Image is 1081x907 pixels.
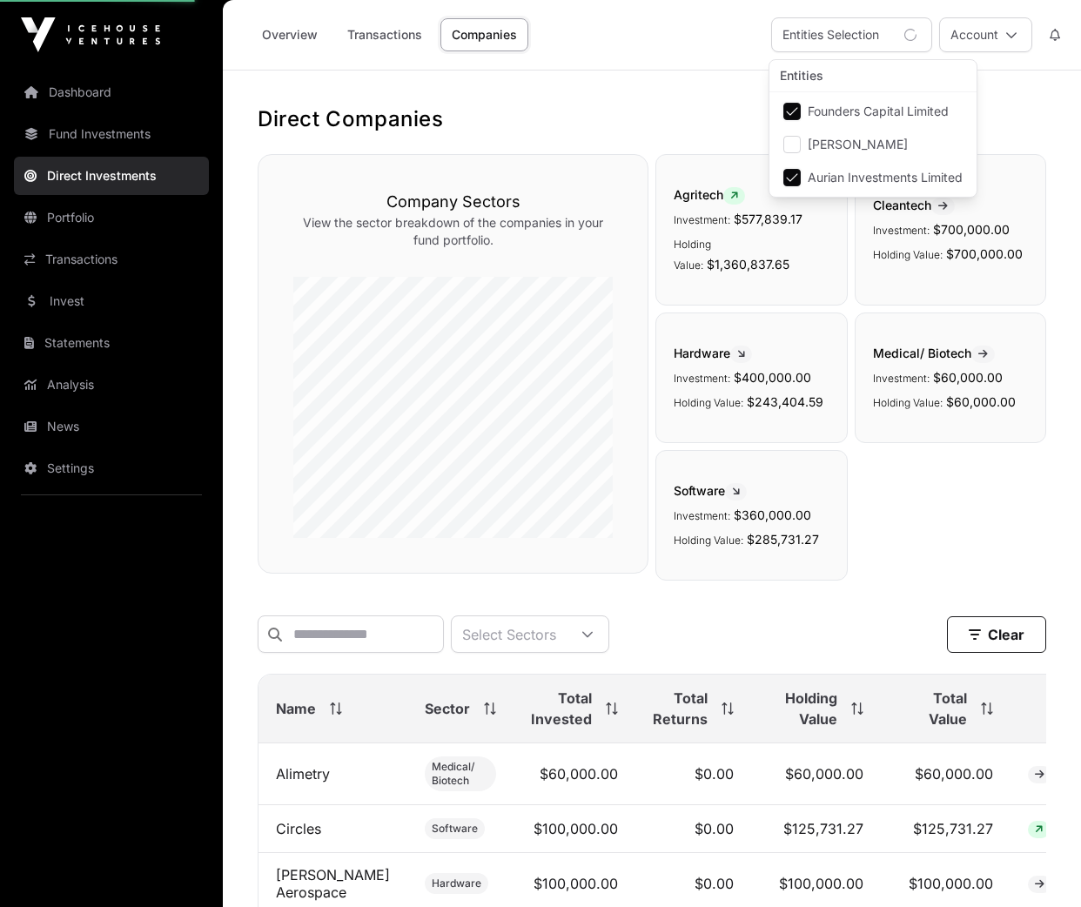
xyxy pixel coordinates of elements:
span: Holding Value: [674,238,711,272]
a: Dashboard [14,73,209,111]
button: Clear [947,616,1046,653]
span: Investment: [873,224,930,237]
a: Transactions [14,240,209,279]
span: Medical/ Biotech [432,760,489,788]
span: Total Value [898,688,967,729]
span: $60,000.00 [933,370,1003,385]
a: Portfolio [14,198,209,237]
span: $1,360,837.65 [707,257,789,272]
img: Icehouse Ventures Logo [21,17,160,52]
a: Settings [14,449,209,487]
li: Brian Colin Peace [773,129,973,160]
span: $577,839.17 [734,212,802,226]
span: Investment: [873,372,930,385]
span: Medical/ Biotech [873,345,1028,363]
span: Holding Value: [873,396,943,409]
a: News [14,407,209,446]
span: $360,000.00 [734,507,811,522]
span: Investment: [674,213,730,226]
span: Name [276,698,316,719]
td: $60,000.00 [751,743,881,805]
td: $60,000.00 [881,743,1010,805]
li: Aurian Investments Limited [773,162,973,193]
span: Holding Value: [674,396,743,409]
span: Aurian Investments Limited [808,171,963,184]
td: $100,000.00 [514,805,635,853]
span: Investment: [674,509,730,522]
span: Hardware [674,345,829,363]
span: Software [432,822,478,836]
a: Overview [251,18,329,51]
a: Companies [440,18,528,51]
span: $700,000.00 [946,246,1023,261]
td: $0.00 [635,743,751,805]
span: Sector [425,698,470,719]
a: Transactions [336,18,433,51]
a: Statements [14,324,209,362]
a: Alimetry [276,765,330,783]
a: Invest [14,282,209,320]
button: Account [939,17,1032,52]
span: $285,731.27 [747,532,819,547]
span: $700,000.00 [933,222,1010,237]
span: $243,404.59 [747,394,823,409]
span: Cleantech [873,197,1028,215]
span: Investment: [674,372,730,385]
a: Circles [276,820,321,837]
a: [PERSON_NAME] Aerospace [276,866,390,901]
div: Select Sectors [452,616,567,652]
td: $125,731.27 [881,805,1010,853]
span: Holding Value: [873,248,943,261]
span: Holding Value [769,688,837,729]
a: Fund Investments [14,115,209,153]
span: Founders Capital Limited [808,105,949,118]
span: Agritech [674,186,829,205]
td: $125,731.27 [751,805,881,853]
iframe: Chat Widget [994,823,1081,907]
a: Direct Investments [14,157,209,195]
td: $0.00 [635,805,751,853]
span: Total Returns [653,688,708,729]
p: View the sector breakdown of the companies in your fund portfolio. [293,214,613,249]
span: Hardware [432,877,481,890]
ul: Option List [769,92,977,197]
span: Holding Value: [674,534,743,547]
li: Founders Capital Limited [773,96,973,127]
div: Entities [769,60,977,92]
a: Analysis [14,366,209,404]
h3: Company Sectors [293,190,613,214]
span: Total Invested [531,688,592,729]
span: Software [674,482,829,501]
span: $400,000.00 [734,370,811,385]
span: $60,000.00 [946,394,1016,409]
td: $60,000.00 [514,743,635,805]
span: [PERSON_NAME] [808,138,908,151]
div: Entities Selection [772,18,890,51]
h1: Direct Companies [258,105,1046,133]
